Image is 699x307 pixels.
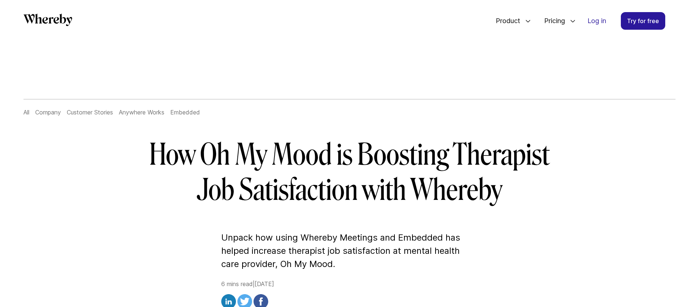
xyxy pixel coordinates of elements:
[537,9,567,33] span: Pricing
[170,109,200,116] a: Embedded
[221,231,478,271] p: Unpack how using Whereby Meetings and Embedded has helped increase therapist job satisfaction at ...
[621,12,665,30] a: Try for free
[35,109,61,116] a: Company
[23,14,72,29] a: Whereby
[23,109,29,116] a: All
[582,12,612,29] a: Log in
[488,9,522,33] span: Product
[23,14,72,26] svg: Whereby
[138,137,561,208] h1: How Oh My Mood is Boosting Therapist Job Satisfaction with Whereby
[67,109,113,116] a: Customer Stories
[119,109,164,116] a: Anywhere Works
